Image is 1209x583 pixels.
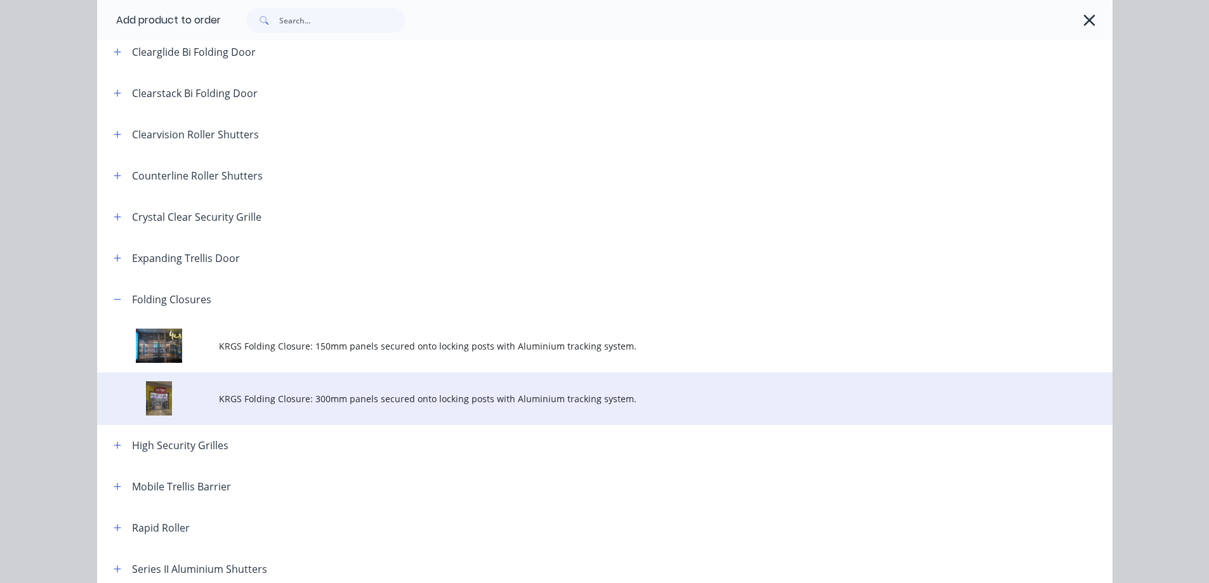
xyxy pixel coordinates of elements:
div: Rapid Roller [132,520,190,535]
div: Clearstack Bi Folding Door [132,86,258,101]
div: Folding Closures [132,292,211,307]
div: Counterline Roller Shutters [132,168,263,183]
div: High Security Grilles [132,438,228,453]
span: KRGS Folding Closure: 300mm panels secured onto locking posts with Aluminium tracking system. [219,392,934,405]
span: KRGS Folding Closure: 150mm panels secured onto locking posts with Aluminium tracking system. [219,339,934,353]
div: Clearglide Bi Folding Door [132,44,256,60]
div: Expanding Trellis Door [132,251,240,266]
div: Series II Aluminium Shutters [132,561,267,577]
div: Mobile Trellis Barrier [132,479,231,494]
input: Search... [279,8,405,33]
div: Crystal Clear Security Grille [132,209,261,225]
div: Clearvision Roller Shutters [132,127,259,142]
